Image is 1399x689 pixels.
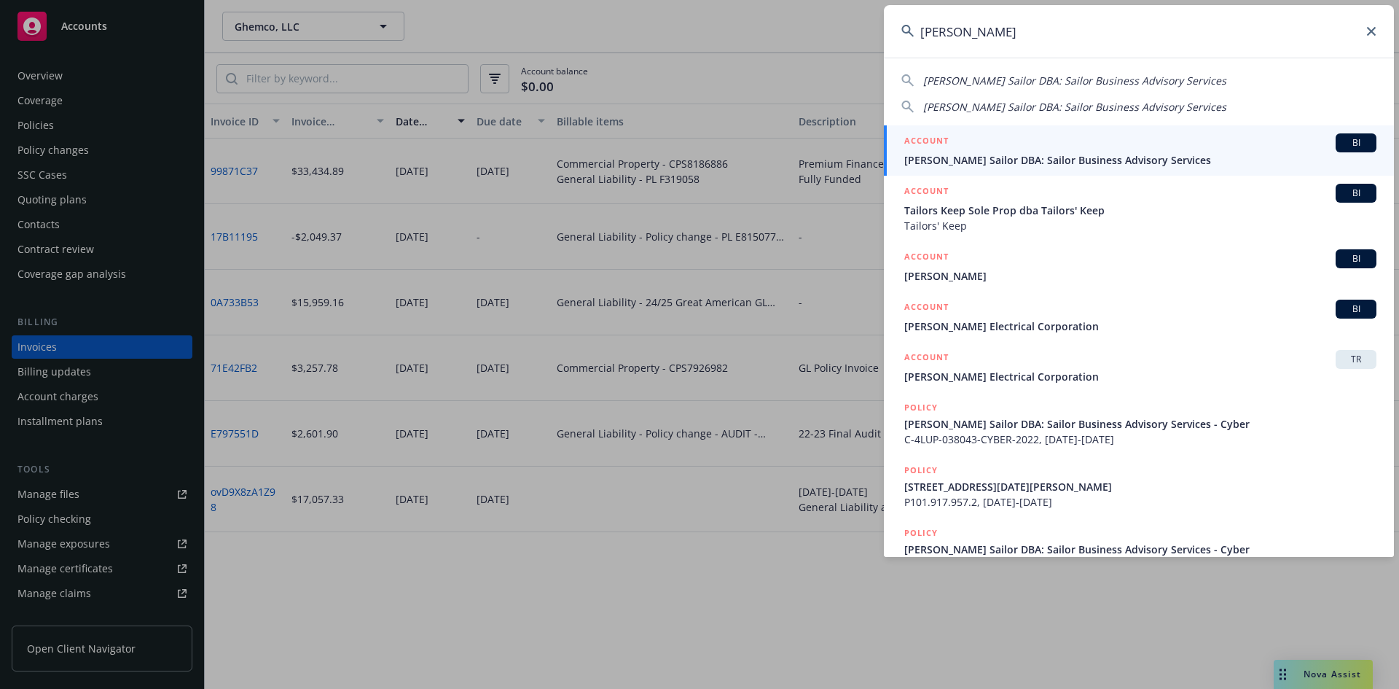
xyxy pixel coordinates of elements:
a: POLICY[PERSON_NAME] Sailor DBA: Sailor Business Advisory Services - Cyber [884,518,1394,580]
span: BI [1341,187,1371,200]
h5: ACCOUNT [904,249,949,267]
h5: POLICY [904,463,938,478]
a: ACCOUNTBI[PERSON_NAME] [884,241,1394,292]
span: BI [1341,136,1371,149]
span: [PERSON_NAME] Sailor DBA: Sailor Business Advisory Services [923,100,1226,114]
span: [PERSON_NAME] [904,268,1376,284]
h5: ACCOUNT [904,133,949,151]
h5: ACCOUNT [904,350,949,367]
span: [PERSON_NAME] Sailor DBA: Sailor Business Advisory Services - Cyber [904,416,1376,432]
h5: ACCOUNT [904,300,949,317]
span: [PERSON_NAME] Sailor DBA: Sailor Business Advisory Services - Cyber [904,542,1376,557]
h5: POLICY [904,526,938,540]
span: [STREET_ADDRESS][DATE][PERSON_NAME] [904,479,1376,494]
span: [PERSON_NAME] Electrical Corporation [904,319,1376,334]
span: [PERSON_NAME] Electrical Corporation [904,369,1376,384]
span: Tailors Keep Sole Prop dba Tailors' Keep [904,203,1376,218]
span: Tailors' Keep [904,218,1376,233]
h5: ACCOUNT [904,184,949,201]
a: ACCOUNTBI[PERSON_NAME] Electrical Corporation [884,292,1394,342]
span: C-4LUP-038043-CYBER-2022, [DATE]-[DATE] [904,432,1376,447]
span: BI [1341,303,1371,316]
h5: POLICY [904,400,938,415]
span: P101.917.957.2, [DATE]-[DATE] [904,494,1376,510]
a: ACCOUNTBITailors Keep Sole Prop dba Tailors' KeepTailors' Keep [884,176,1394,241]
a: POLICY[STREET_ADDRESS][DATE][PERSON_NAME]P101.917.957.2, [DATE]-[DATE] [884,455,1394,518]
span: BI [1341,252,1371,265]
span: [PERSON_NAME] Sailor DBA: Sailor Business Advisory Services [904,152,1376,168]
a: ACCOUNTBI[PERSON_NAME] Sailor DBA: Sailor Business Advisory Services [884,125,1394,176]
a: ACCOUNTTR[PERSON_NAME] Electrical Corporation [884,342,1394,392]
span: [PERSON_NAME] Sailor DBA: Sailor Business Advisory Services [923,74,1226,87]
a: POLICY[PERSON_NAME] Sailor DBA: Sailor Business Advisory Services - CyberC-4LUP-038043-CYBER-2022... [884,392,1394,455]
span: TR [1341,353,1371,366]
input: Search... [884,5,1394,58]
